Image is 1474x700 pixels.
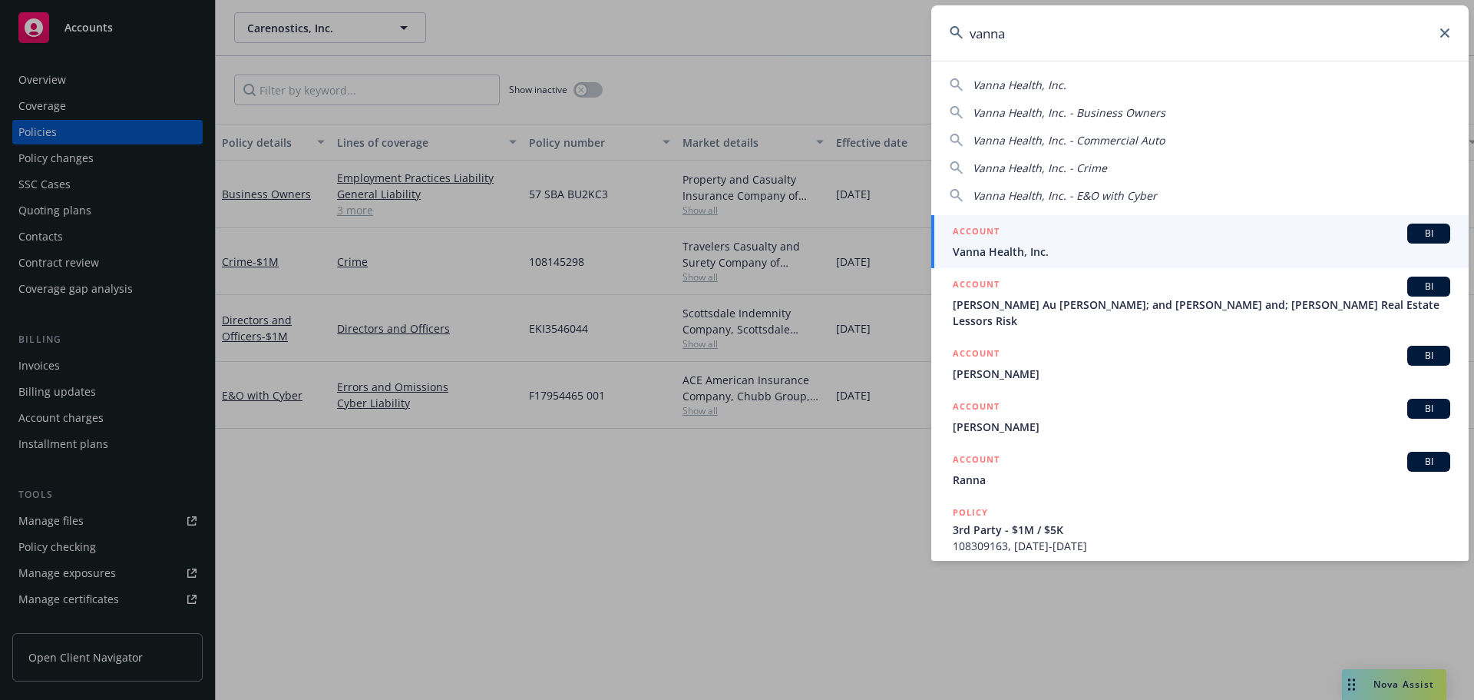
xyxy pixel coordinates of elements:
span: Ranna [953,472,1450,488]
h5: ACCOUNT [953,346,1000,364]
span: 108309163, [DATE]-[DATE] [953,538,1450,554]
span: [PERSON_NAME] [953,419,1450,435]
a: ACCOUNTBI[PERSON_NAME] [931,390,1469,443]
a: ACCOUNTBIVanna Health, Inc. [931,215,1469,268]
span: Vanna Health, Inc. [953,244,1450,260]
span: BI [1413,402,1444,416]
input: Search... [931,5,1469,61]
span: Vanna Health, Inc. - Business Owners [973,105,1165,120]
span: Vanna Health, Inc. - Crime [973,161,1107,175]
span: Vanna Health, Inc. - E&O with Cyber [973,188,1157,203]
a: POLICY3rd Party - $1M / $5K108309163, [DATE]-[DATE] [931,496,1469,562]
a: ACCOUNTBI[PERSON_NAME] [931,337,1469,390]
span: BI [1413,349,1444,363]
h5: ACCOUNT [953,277,1000,295]
span: BI [1413,455,1444,469]
span: [PERSON_NAME] Au [PERSON_NAME]; and [PERSON_NAME] and; [PERSON_NAME] Real Estate Lessors Risk [953,297,1450,329]
span: Vanna Health, Inc. [973,78,1066,92]
h5: ACCOUNT [953,399,1000,417]
span: Vanna Health, Inc. - Commercial Auto [973,133,1165,148]
span: BI [1413,280,1444,294]
h5: ACCOUNT [953,224,1000,242]
a: ACCOUNTBIRanna [931,443,1469,496]
a: ACCOUNTBI[PERSON_NAME] Au [PERSON_NAME]; and [PERSON_NAME] and; [PERSON_NAME] Real Estate Lessors... [931,268,1469,337]
span: [PERSON_NAME] [953,366,1450,382]
h5: POLICY [953,505,988,520]
span: 3rd Party - $1M / $5K [953,522,1450,538]
h5: ACCOUNT [953,452,1000,470]
span: BI [1413,227,1444,241]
